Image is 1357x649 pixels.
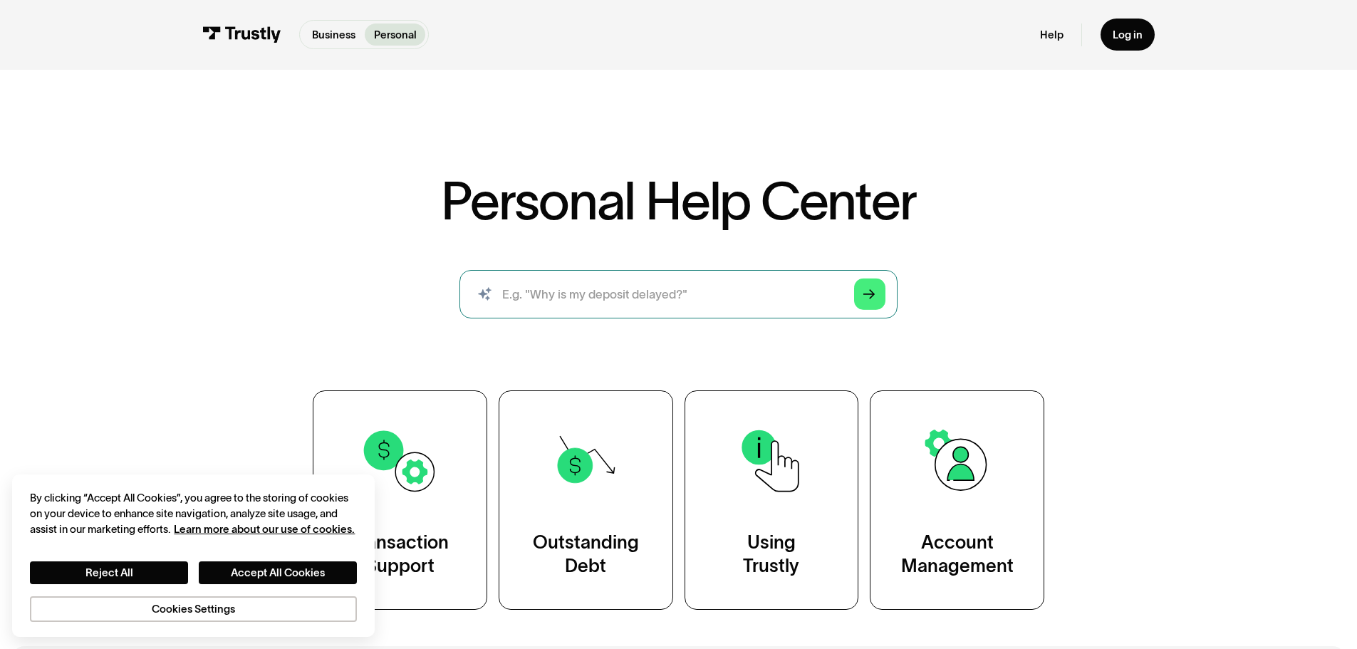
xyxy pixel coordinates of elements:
[499,390,673,609] a: OutstandingDebt
[174,523,355,535] a: More information about your privacy, opens in a new tab
[12,474,375,637] div: Cookie banner
[459,270,898,318] form: Search
[351,531,449,579] div: Transaction Support
[374,27,417,43] p: Personal
[202,26,281,43] img: Trustly Logo
[901,531,1014,579] div: Account Management
[459,270,898,318] input: search
[30,490,356,538] div: By clicking “Accept All Cookies”, you agree to the storing of cookies on your device to enhance s...
[743,531,799,579] div: Using Trustly
[303,24,364,46] a: Business
[1101,19,1155,51] a: Log in
[30,490,356,622] div: Privacy
[313,390,487,609] a: TransactionSupport
[312,27,355,43] p: Business
[533,531,639,579] div: Outstanding Debt
[1113,28,1143,41] div: Log in
[30,561,188,584] button: Reject All
[441,175,915,227] h1: Personal Help Center
[1040,28,1064,41] a: Help
[365,24,425,46] a: Personal
[685,390,859,609] a: UsingTrustly
[870,390,1044,609] a: AccountManagement
[30,596,356,622] button: Cookies Settings
[199,561,357,584] button: Accept All Cookies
